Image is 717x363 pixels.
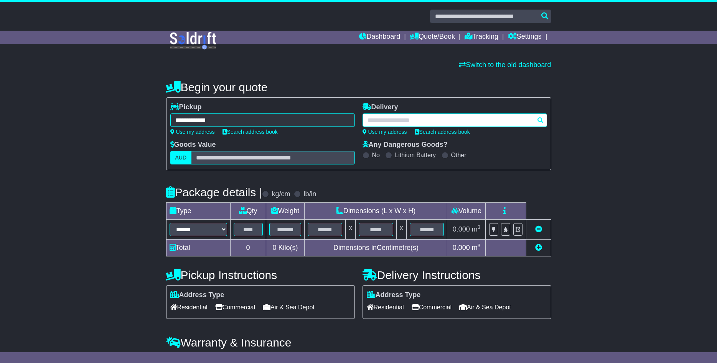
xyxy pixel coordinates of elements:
span: Air & Sea Depot [459,301,511,313]
label: Address Type [367,291,421,299]
label: No [372,151,380,159]
h4: Pickup Instructions [166,269,355,281]
typeahead: Please provide city [363,113,547,127]
label: Any Dangerous Goods? [363,141,448,149]
td: Kilo(s) [266,240,305,256]
td: x [396,220,406,240]
label: Delivery [363,103,398,112]
sup: 3 [478,224,481,230]
a: Settings [508,31,542,44]
a: Search address book [415,129,470,135]
label: Lithium Battery [395,151,436,159]
span: Commercial [412,301,452,313]
h4: Delivery Instructions [363,269,551,281]
label: lb/in [303,190,316,199]
label: Goods Value [170,141,216,149]
span: Air & Sea Depot [263,301,315,313]
span: 0 [272,244,276,251]
a: Search address book [223,129,278,135]
td: Qty [230,203,266,220]
label: Pickup [170,103,202,112]
td: Weight [266,203,305,220]
a: Remove this item [535,225,542,233]
a: Dashboard [359,31,400,44]
td: Volume [447,203,486,220]
span: Commercial [215,301,255,313]
td: x [346,220,356,240]
h4: Package details | [166,186,262,199]
a: Use my address [170,129,215,135]
span: 0.000 [453,225,470,233]
td: Total [166,240,230,256]
td: 0 [230,240,266,256]
td: Type [166,203,230,220]
span: Residential [170,301,208,313]
h4: Warranty & Insurance [166,336,551,349]
a: Use my address [363,129,407,135]
label: Address Type [170,291,224,299]
span: 0.000 [453,244,470,251]
label: Other [451,151,466,159]
h4: Begin your quote [166,81,551,94]
sup: 3 [478,243,481,248]
a: Switch to the old dashboard [459,61,551,69]
a: Quote/Book [410,31,455,44]
td: Dimensions (L x W x H) [305,203,447,220]
td: Dimensions in Centimetre(s) [305,240,447,256]
label: AUD [170,151,192,164]
a: Add new item [535,244,542,251]
span: m [472,225,481,233]
span: m [472,244,481,251]
span: Residential [367,301,404,313]
label: kg/cm [272,190,290,199]
a: Tracking [465,31,498,44]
